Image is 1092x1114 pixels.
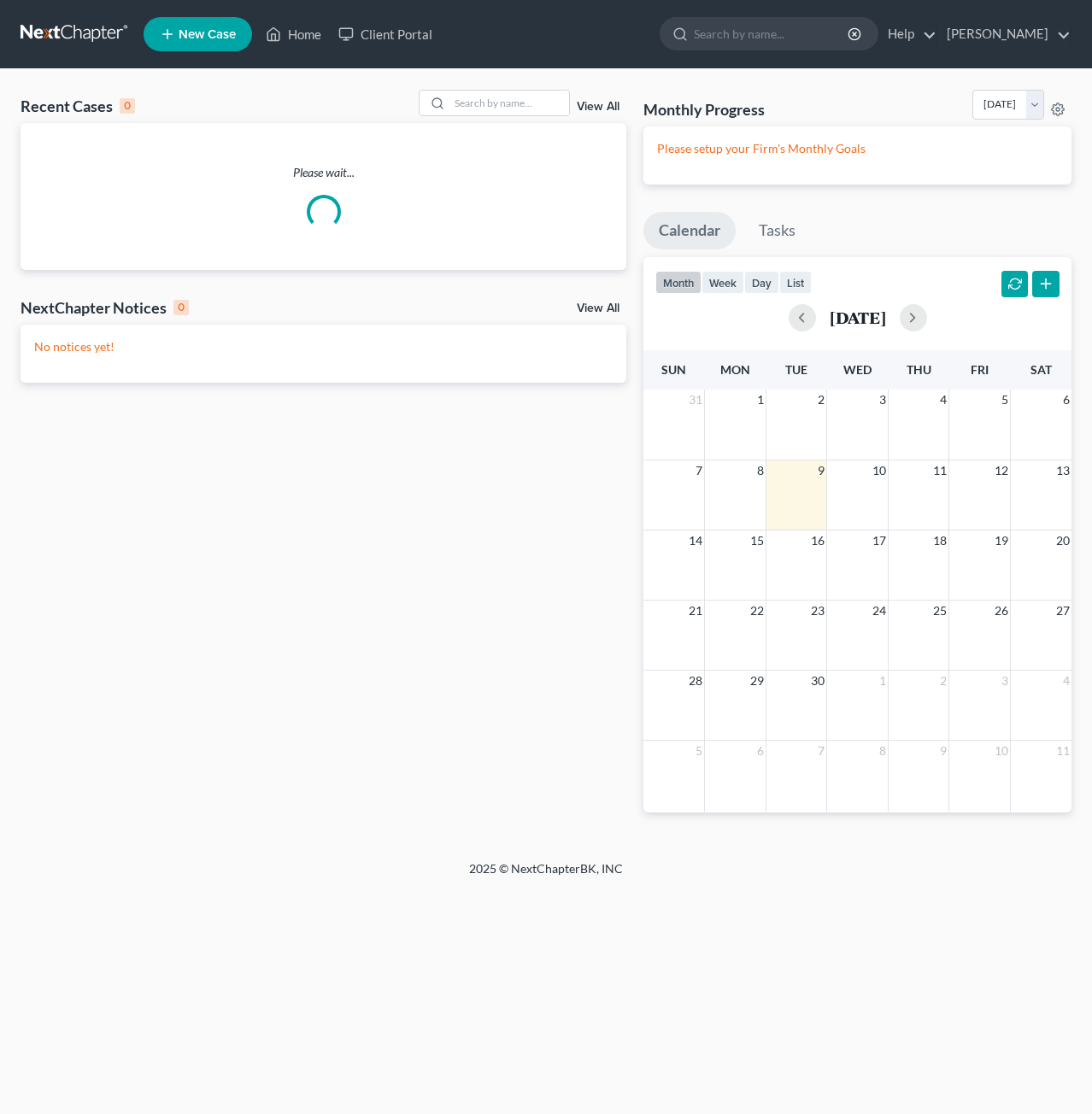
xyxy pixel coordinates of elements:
span: Fri [971,362,989,377]
span: 25 [931,601,948,621]
span: 1 [755,390,766,410]
p: No notices yet! [34,338,613,355]
span: 8 [755,460,766,481]
button: week [702,271,744,294]
span: Wed [843,362,872,377]
input: Search by name... [694,18,850,50]
div: NextChapter Notices [21,297,189,318]
span: 5 [694,741,704,761]
span: 3 [878,390,888,410]
span: 6 [755,741,766,761]
span: 24 [871,601,888,621]
span: 31 [687,390,704,410]
span: 5 [1000,390,1010,410]
span: 2 [938,671,948,691]
span: 29 [749,671,766,691]
span: Sat [1030,362,1052,377]
span: 12 [993,460,1010,481]
span: 19 [993,531,1010,551]
div: 0 [173,300,189,315]
span: 28 [687,671,704,691]
span: 11 [1054,741,1071,761]
span: Sun [661,362,686,377]
p: Please wait... [21,164,626,181]
input: Search by name... [449,91,569,115]
span: 7 [694,460,704,481]
span: 4 [1061,671,1071,691]
div: 2025 © NextChapterBK, INC [59,860,1033,891]
h3: Monthly Progress [643,99,765,120]
div: 0 [120,98,135,114]
span: 22 [749,601,766,621]
span: 9 [816,460,826,481]
span: 23 [809,601,826,621]
span: 16 [809,531,826,551]
p: Please setup your Firm's Monthly Goals [657,140,1058,157]
button: month [655,271,702,294]
a: Help [879,19,936,50]
span: 8 [878,741,888,761]
span: 15 [749,531,766,551]
span: 9 [938,741,948,761]
a: View All [577,302,619,314]
button: day [744,271,779,294]
a: Home [257,19,330,50]
span: 3 [1000,671,1010,691]
span: 27 [1054,601,1071,621]
span: Thu [907,362,931,377]
span: 1 [878,671,888,691]
span: 11 [931,460,948,481]
span: 18 [931,531,948,551]
span: 17 [871,531,888,551]
span: 20 [1054,531,1071,551]
span: 30 [809,671,826,691]
h2: [DATE] [830,308,886,326]
span: 2 [816,390,826,410]
a: [PERSON_NAME] [938,19,1071,50]
span: 10 [871,460,888,481]
a: Tasks [743,212,811,249]
a: Client Portal [330,19,441,50]
span: Mon [720,362,750,377]
a: Calendar [643,212,736,249]
span: New Case [179,28,236,41]
span: Tue [785,362,807,377]
span: 10 [993,741,1010,761]
span: 21 [687,601,704,621]
span: 14 [687,531,704,551]
span: 13 [1054,460,1071,481]
button: list [779,271,812,294]
a: View All [577,101,619,113]
span: 7 [816,741,826,761]
span: 26 [993,601,1010,621]
div: Recent Cases [21,96,135,116]
span: 4 [938,390,948,410]
span: 6 [1061,390,1071,410]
